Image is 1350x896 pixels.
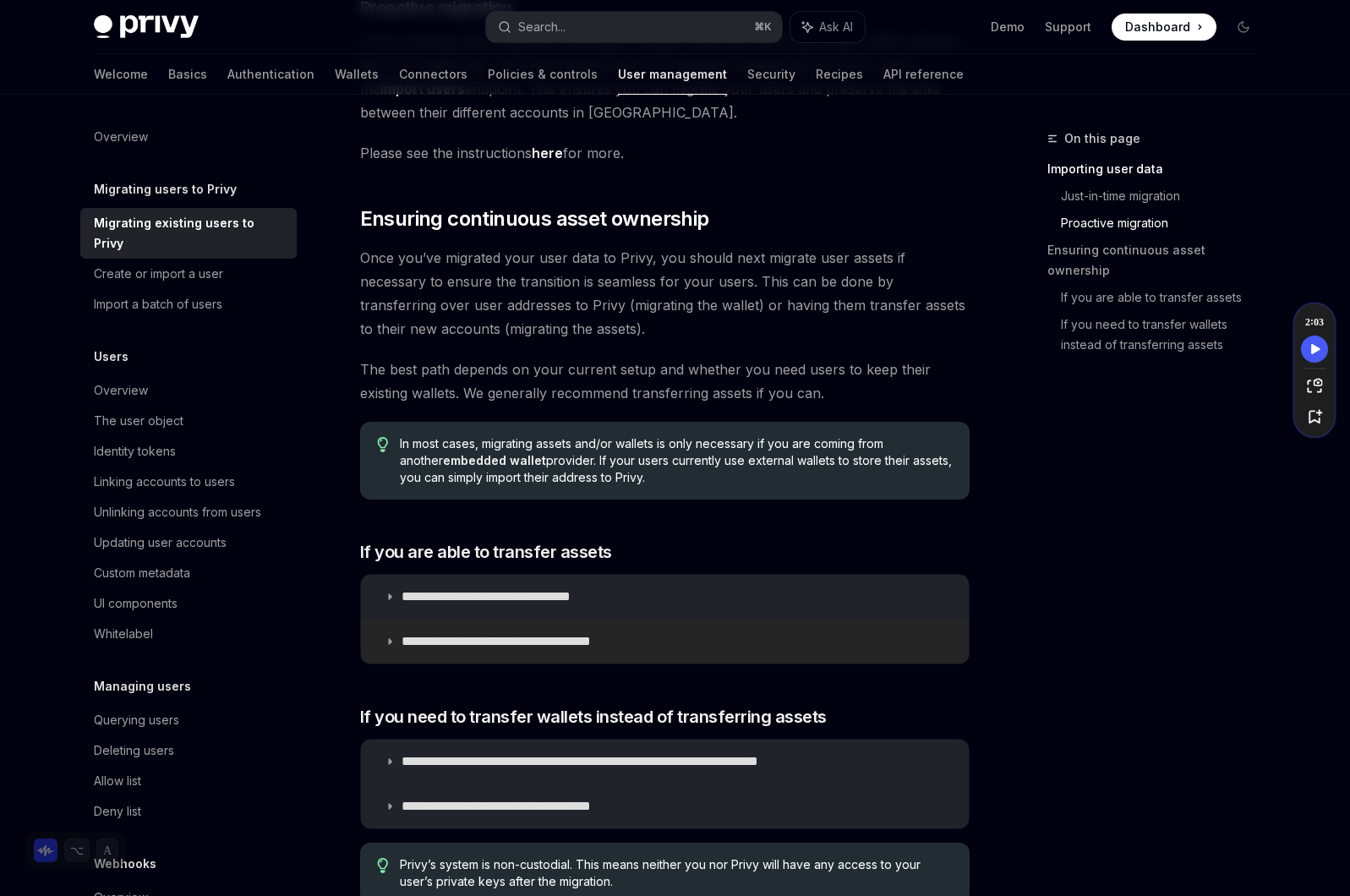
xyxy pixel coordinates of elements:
div: Deny list [94,801,141,822]
span: If you need to transfer wallets instead of transferring assets [360,705,827,729]
a: Welcome [94,54,148,95]
a: Whitelabel [80,619,297,649]
div: Allow list [94,771,141,791]
a: Recipes [816,54,863,95]
span: On this page [1064,128,1140,149]
button: Ask AI [790,12,865,42]
div: Linking accounts to users [94,472,235,492]
a: Basics [168,54,207,95]
button: Toggle dark mode [1230,14,1257,41]
a: Connectors [399,54,467,95]
svg: Tip [377,858,389,873]
a: If you are able to transfer assets [1061,284,1271,311]
a: Importing user data [1047,156,1271,183]
h5: Managing users [94,676,191,697]
a: Updating user accounts [80,527,297,558]
h5: Users [94,347,128,367]
span: Privy’s system is non-custodial. This means neither you nor Privy will have any access to your us... [400,856,952,890]
a: Policies & controls [488,54,598,95]
div: Updating user accounts [94,533,227,553]
a: Import a batch of users [80,289,297,320]
span: Ask AI [819,19,853,36]
a: Identity tokens [80,436,297,467]
div: Create or import a user [94,264,223,284]
a: Custom metadata [80,558,297,588]
span: Once you’ve migrated your user data to Privy, you should next migrate user assets if necessary to... [360,246,970,341]
span: If you are able to transfer assets [360,540,612,564]
button: Search...⌘K [486,12,782,42]
a: Demo [991,19,1025,36]
a: Allow list [80,766,297,796]
a: User management [618,54,727,95]
div: Deleting users [94,740,174,761]
a: API reference [883,54,964,95]
a: Deleting users [80,735,297,766]
h5: Migrating users to Privy [94,179,237,199]
a: If you need to transfer wallets instead of transferring assets [1061,311,1271,358]
span: In most cases, migrating assets and/or wallets is only necessary if you are coming from another p... [400,435,952,486]
a: Ensuring continuous asset ownership [1047,237,1271,284]
a: Authentication [227,54,314,95]
a: Security [747,54,795,95]
a: Overview [80,375,297,406]
a: Linking accounts to users [80,467,297,497]
img: dark logo [94,15,199,39]
span: The best path depends on your current setup and whether you need users to keep their existing wal... [360,358,970,405]
a: Unlinking accounts from users [80,497,297,527]
a: Overview [80,122,297,152]
a: The user object [80,406,297,436]
div: Import a batch of users [94,294,222,314]
a: Proactive migration [1061,210,1271,237]
div: Identity tokens [94,441,176,462]
a: here [532,145,563,162]
div: Overview [94,127,148,147]
a: Support [1045,19,1091,36]
div: Search... [518,17,566,37]
div: Overview [94,380,148,401]
a: Just-in-time migration [1061,183,1271,210]
div: Unlinking accounts from users [94,502,261,522]
a: Create or import a user [80,259,297,289]
a: Deny list [80,796,297,827]
div: Migrating existing users to Privy [94,213,287,254]
svg: Tip [377,437,389,452]
span: ⌘ K [754,20,772,34]
a: Wallets [335,54,379,95]
div: Custom metadata [94,563,190,583]
a: Migrating existing users to Privy [80,208,297,259]
div: Whitelabel [94,624,153,644]
a: Dashboard [1112,14,1216,41]
span: Please see the instructions for more. [360,141,970,165]
a: Querying users [80,705,297,735]
div: Querying users [94,710,179,730]
div: The user object [94,411,183,431]
span: Dashboard [1125,19,1190,36]
div: UI components [94,593,178,614]
a: UI components [80,588,297,619]
strong: embedded wallet [443,453,546,467]
span: Ensuring continuous asset ownership [360,205,709,232]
